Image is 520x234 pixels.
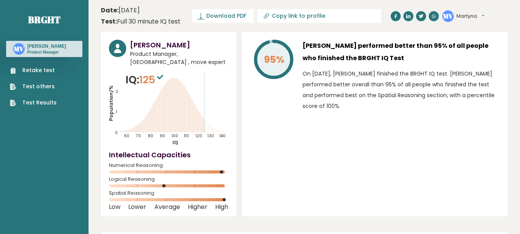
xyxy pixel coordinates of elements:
h3: [PERSON_NAME] [130,40,228,50]
tspan: 2 [115,89,118,94]
tspan: 100 [172,133,179,139]
a: Retake test [10,66,57,74]
span: Logical Reasoning [109,178,228,181]
span: Numerical Reasoning [109,164,228,167]
text: MV [443,11,453,20]
p: On [DATE], [PERSON_NAME] finished the BRGHT IQ test. [PERSON_NAME] performed better overall than ... [303,68,500,111]
tspan: 90 [160,133,165,139]
time: [DATE] [101,6,140,15]
a: Download PDF [192,9,254,23]
tspan: 130 [207,133,214,139]
span: Low [109,205,120,209]
text: MV [14,44,24,53]
h4: Intellectual Capacities [109,150,228,160]
span: Lower [128,205,146,209]
div: Full 30 minute IQ test [101,17,181,26]
b: Test: [101,17,117,26]
h3: [PERSON_NAME] performed better than 95% of all people who finished the BRGHT IQ Test [303,40,500,64]
tspan: 1 [116,109,117,115]
span: Average [154,205,180,209]
span: Product Manager, [GEOGRAPHIC_DATA] , move expert [130,50,228,66]
a: Brght [28,13,60,26]
tspan: 0 [115,130,118,136]
tspan: 60 [124,133,129,139]
p: Product Manager [27,50,66,55]
tspan: IQ [173,139,179,146]
b: Date: [101,6,119,15]
tspan: 120 [196,133,202,139]
p: IQ: [125,72,165,88]
tspan: 110 [184,133,189,139]
a: Test Results [10,99,57,107]
span: Spatial Reasoning [109,192,228,195]
tspan: 95% [264,53,284,66]
tspan: 80 [148,133,154,139]
tspan: 140 [220,133,226,139]
span: 125 [139,72,165,87]
button: Martyna [456,12,484,20]
span: Download PDF [206,12,246,20]
a: Test others [10,82,57,91]
h3: [PERSON_NAME] [27,43,66,49]
tspan: Population/% [108,86,114,121]
tspan: 70 [136,133,141,139]
span: Higher [188,205,207,209]
span: High [215,205,228,209]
